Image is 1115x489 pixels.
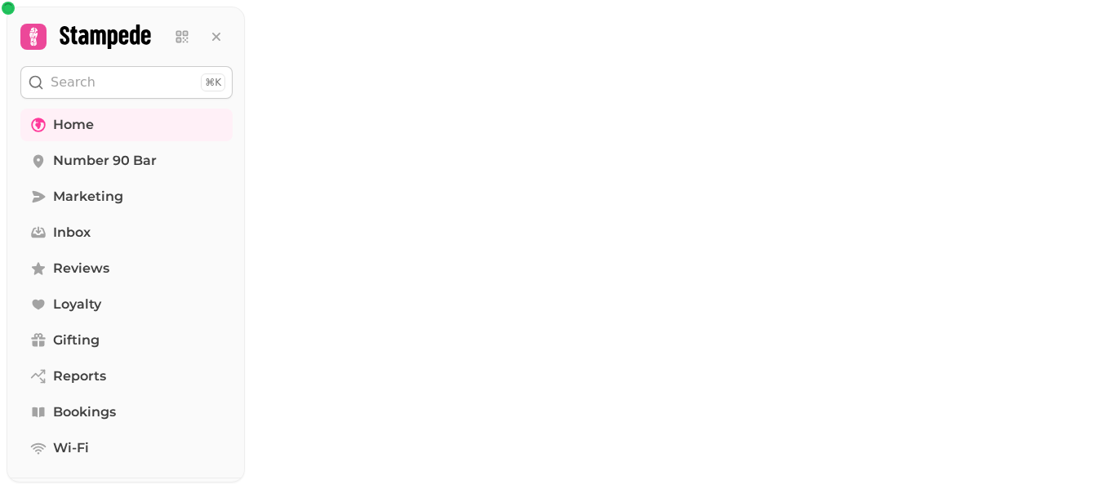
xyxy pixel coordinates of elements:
[20,288,233,321] a: Loyalty
[53,151,157,171] span: Number 90 Bar
[20,216,233,249] a: Inbox
[20,109,233,141] a: Home
[53,367,106,386] span: Reports
[51,73,96,92] p: Search
[20,324,233,357] a: Gifting
[53,295,101,314] span: Loyalty
[53,187,123,207] span: Marketing
[20,252,233,285] a: Reviews
[53,223,91,242] span: Inbox
[53,438,89,458] span: Wi-Fi
[201,73,225,91] div: ⌘K
[20,432,233,465] a: Wi-Fi
[20,360,233,393] a: Reports
[20,66,233,99] button: Search⌘K
[20,396,233,429] a: Bookings
[53,115,94,135] span: Home
[20,180,233,213] a: Marketing
[53,331,100,350] span: Gifting
[20,144,233,177] a: Number 90 Bar
[53,402,116,422] span: Bookings
[53,259,109,278] span: Reviews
